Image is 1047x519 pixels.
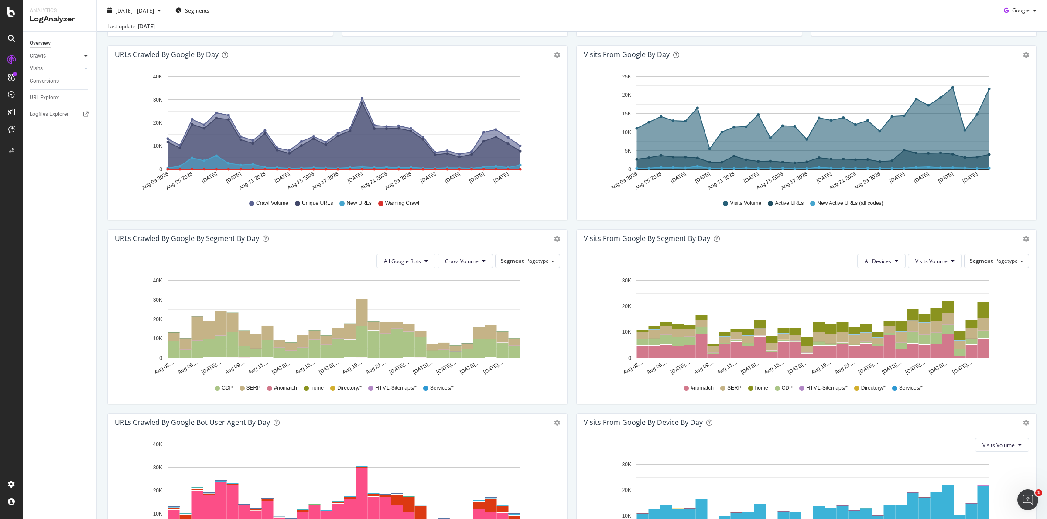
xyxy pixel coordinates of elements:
[970,257,993,265] span: Segment
[628,166,631,173] text: 0
[888,171,906,184] text: [DATE]
[30,64,82,73] a: Visits
[115,234,259,243] div: URLs Crawled by Google By Segment By Day
[961,171,979,184] text: [DATE]
[185,7,209,14] span: Segments
[982,441,1015,449] span: Visits Volume
[30,77,90,86] a: Conversions
[937,171,955,184] text: [DATE]
[501,257,524,265] span: Segment
[107,23,155,31] div: Last update
[730,200,761,207] span: Visits Volume
[622,461,631,468] text: 30K
[775,200,804,207] span: Active URLs
[815,171,833,184] text: [DATE]
[287,171,315,191] text: Aug 15 2025
[359,171,388,191] text: Aug 21 2025
[1023,52,1029,58] div: gear
[30,110,90,119] a: Logfiles Explorer
[975,438,1029,452] button: Visits Volume
[104,3,164,17] button: [DATE] - [DATE]
[30,64,43,73] div: Visits
[419,171,437,184] text: [DATE]
[383,171,412,191] text: Aug 23 2025
[140,171,169,191] text: Aug 03 2025
[138,23,155,31] div: [DATE]
[584,50,670,59] div: Visits from Google by day
[30,51,82,61] a: Crawls
[861,384,886,392] span: Directory/*
[1012,7,1030,14] span: Google
[115,275,556,376] div: A chart.
[625,148,631,154] text: 5K
[153,511,162,517] text: 10K
[622,111,631,117] text: 15K
[622,129,631,136] text: 10K
[468,171,486,184] text: [DATE]
[694,171,712,184] text: [DATE]
[780,171,808,191] text: Aug 17 2025
[583,27,613,34] span: View Details
[153,488,162,494] text: 20K
[246,384,261,392] span: SERP
[375,384,417,392] span: HTML-Sitemaps/*
[116,7,154,14] span: [DATE] - [DATE]
[238,171,267,191] text: Aug 11 2025
[201,171,218,184] text: [DATE]
[384,258,421,265] span: All Google Bots
[346,200,371,207] span: New URLs
[165,171,194,191] text: Aug 05 2025
[115,70,556,191] svg: A chart.
[755,384,768,392] span: home
[756,171,784,191] text: Aug 15 2025
[444,171,461,184] text: [DATE]
[913,171,930,184] text: [DATE]
[438,254,493,268] button: Crawl Volume
[727,384,742,392] span: SERP
[622,74,631,80] text: 25K
[349,27,379,34] span: View Details
[828,171,857,191] text: Aug 21 2025
[584,234,710,243] div: Visits from Google By Segment By Day
[385,200,419,207] span: Warning Crawl
[634,171,663,191] text: Aug 05 2025
[1023,236,1029,242] div: gear
[622,278,631,284] text: 30K
[865,258,891,265] span: All Devices
[311,384,324,392] span: home
[153,336,162,342] text: 10K
[337,384,362,392] span: Directory/*
[622,92,631,98] text: 20K
[30,7,89,14] div: Analytics
[274,384,297,392] span: #nomatch
[707,171,736,191] text: Aug 11 2025
[818,27,848,34] span: View Details
[622,487,631,493] text: 20K
[30,39,51,48] div: Overview
[899,384,923,392] span: Services/*
[153,441,162,448] text: 40K
[153,120,162,126] text: 20K
[274,171,291,184] text: [DATE]
[857,254,906,268] button: All Devices
[30,51,46,61] div: Crawls
[256,200,288,207] span: Crawl Volume
[159,355,162,361] text: 0
[670,171,687,184] text: [DATE]
[302,200,333,207] span: Unique URLs
[225,171,243,184] text: [DATE]
[908,254,962,268] button: Visits Volume
[691,384,714,392] span: #nomatch
[852,171,881,191] text: Aug 23 2025
[222,384,233,392] span: CDP
[554,236,560,242] div: gear
[153,297,162,303] text: 30K
[995,257,1018,265] span: Pagetype
[554,420,560,426] div: gear
[153,465,162,471] text: 30K
[430,384,454,392] span: Services/*
[622,329,631,336] text: 10K
[554,52,560,58] div: gear
[30,14,89,24] div: LogAnalyzer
